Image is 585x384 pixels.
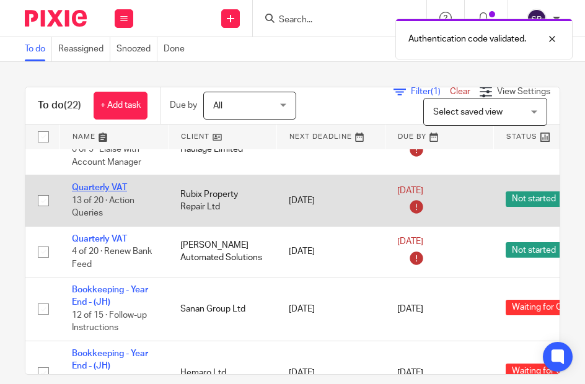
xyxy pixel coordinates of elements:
[38,99,81,112] h1: To do
[397,305,423,313] span: [DATE]
[168,277,276,341] td: Sanan Group Ltd
[497,87,550,96] span: View Settings
[397,237,423,246] span: [DATE]
[431,87,441,96] span: (1)
[164,37,191,61] a: Done
[72,145,141,167] span: 0 of 5 · Liaise with Account Manager
[450,87,470,96] a: Clear
[94,92,147,120] a: + Add task
[168,226,276,277] td: [PERSON_NAME] Automated Solutions
[72,349,148,370] a: Bookkeeping - Year End - (JH)
[72,311,147,333] span: 12 of 15 · Follow-up Instructions
[397,369,423,377] span: [DATE]
[276,175,385,226] td: [DATE]
[72,196,134,218] span: 13 of 20 · Action Queries
[170,99,197,111] p: Due by
[433,108,503,116] span: Select saved view
[506,242,562,258] span: Not started
[25,37,52,61] a: To do
[408,33,526,45] p: Authentication code validated.
[58,37,110,61] a: Reassigned
[397,186,423,195] span: [DATE]
[278,15,389,26] input: Search
[168,175,276,226] td: Rubix Property Repair Ltd
[64,100,81,110] span: (22)
[506,300,585,315] span: Waiting for Client
[72,247,152,269] span: 4 of 20 · Renew Bank Feed
[72,235,127,243] a: Quarterly VAT
[506,364,585,379] span: Waiting for Client
[25,10,87,27] img: Pixie
[411,87,450,96] span: Filter
[276,277,385,341] td: [DATE]
[72,286,148,307] a: Bookkeeping - Year End - (JH)
[276,226,385,277] td: [DATE]
[213,102,222,110] span: All
[506,191,562,207] span: Not started
[527,9,547,28] img: svg%3E
[117,37,157,61] a: Snoozed
[72,183,127,192] a: Quarterly VAT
